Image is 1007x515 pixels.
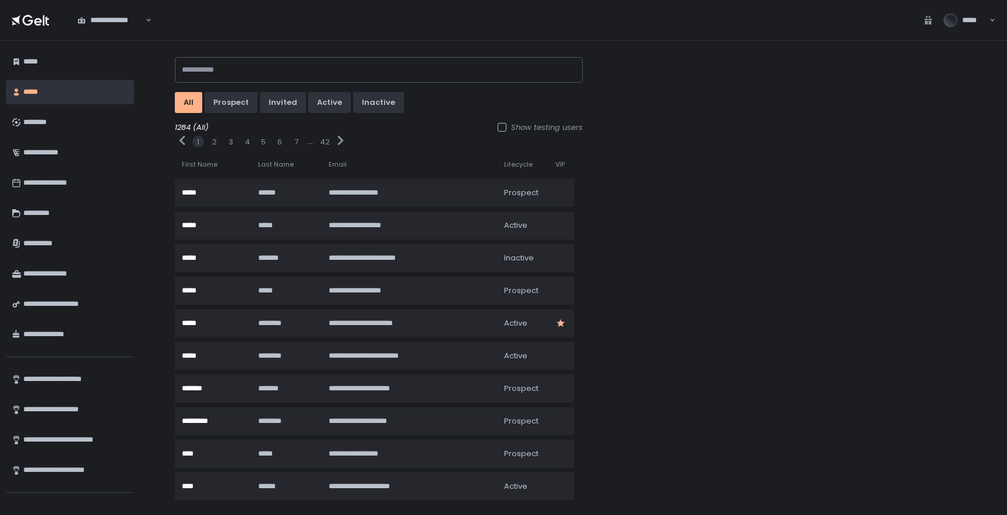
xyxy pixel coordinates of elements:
[308,92,351,113] button: active
[320,137,330,147] button: 42
[261,137,266,147] button: 5
[228,137,233,147] button: 3
[197,137,199,147] button: 1
[504,449,538,459] span: prospect
[182,160,217,169] span: First Name
[504,318,527,329] span: active
[504,383,538,394] span: prospect
[258,160,294,169] span: Last Name
[555,160,565,169] span: VIP
[504,285,538,296] span: prospect
[504,416,538,426] span: prospect
[205,92,258,113] button: prospect
[504,160,533,169] span: Lifecycle
[504,188,538,198] span: prospect
[175,92,202,113] button: All
[245,137,250,147] button: 4
[213,97,249,108] div: prospect
[294,137,298,147] button: 7
[184,97,193,108] div: All
[362,97,395,108] div: inactive
[504,253,534,263] span: inactive
[504,220,527,231] span: active
[260,92,306,113] button: invited
[212,137,217,147] button: 2
[329,160,347,169] span: Email
[175,122,583,133] div: 1284 (All)
[353,92,404,113] button: inactive
[504,351,527,361] span: active
[504,481,527,492] span: active
[70,8,152,33] div: Search for option
[269,97,297,108] div: invited
[308,136,313,147] div: ...
[144,15,145,26] input: Search for option
[277,137,282,147] button: 6
[317,97,342,108] div: active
